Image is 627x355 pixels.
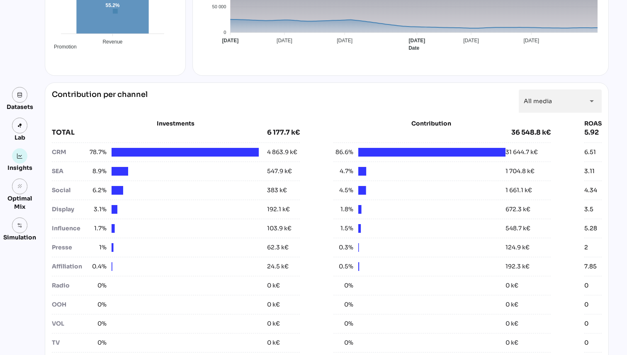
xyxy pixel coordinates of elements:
[3,233,36,241] div: Simulation
[408,45,419,51] text: Date
[102,39,122,45] tspan: Revenue
[87,243,107,252] span: 1%
[333,186,353,195] span: 4.5%
[333,319,353,328] span: 0%
[505,319,518,328] div: 0 k€
[52,119,300,128] div: Investments
[87,281,107,290] span: 0%
[584,119,602,128] div: ROAS
[52,148,87,157] div: CRM
[523,38,539,43] tspan: [DATE]
[17,92,23,98] img: data.svg
[267,167,292,176] div: 547.9 k€
[87,186,107,195] span: 6.2%
[267,338,280,347] div: 0 k€
[584,300,588,309] div: 0
[48,44,77,50] span: Promotion
[505,224,530,233] div: 548.7 k€
[333,243,353,252] span: 0.3%
[11,133,29,142] div: Lab
[584,262,597,271] div: 7.85
[212,4,226,9] tspan: 50 000
[3,194,36,211] div: Optimal Mix
[87,319,107,328] span: 0%
[52,128,267,138] div: TOTAL
[505,338,518,347] div: 0 k€
[584,281,588,290] div: 0
[584,148,596,157] div: 6.51
[52,243,87,252] div: Presse
[267,128,300,138] div: 6 177.7 k€
[267,281,280,290] div: 0 k€
[267,186,287,195] div: 383 k€
[584,167,595,176] div: 3.11
[224,30,226,35] tspan: 0
[267,224,292,233] div: 103.9 k€
[267,319,280,328] div: 0 k€
[524,97,552,105] span: All media
[267,205,290,214] div: 192.1 k€
[505,148,538,157] div: 31 644.7 k€
[52,186,87,195] div: Social
[277,38,292,43] tspan: [DATE]
[87,167,107,176] span: 8.9%
[584,243,588,252] div: 2
[52,224,87,233] div: Influence
[333,281,353,290] span: 0%
[511,128,551,138] div: 36 548.8 k€
[52,167,87,176] div: SEA
[584,224,597,233] div: 5.28
[222,38,238,43] tspan: [DATE]
[52,262,87,271] div: Affiliation
[267,148,297,157] div: 4 863.9 k€
[337,38,352,43] tspan: [DATE]
[584,186,597,195] div: 4.34
[52,338,87,347] div: TV
[7,164,32,172] div: Insights
[52,89,148,113] div: Contribution per channel
[17,184,23,189] i: grain
[87,300,107,309] span: 0%
[505,205,530,214] div: 672.3 k€
[7,103,33,111] div: Datasets
[267,243,289,252] div: 62.3 k€
[505,167,535,176] div: 1 704.8 k€
[505,262,530,271] div: 192.3 k€
[333,167,353,176] span: 4.7%
[505,300,518,309] div: 0 k€
[584,319,588,328] div: 0
[505,243,530,252] div: 124.9 k€
[87,224,107,233] span: 1.7%
[87,338,107,347] span: 0%
[52,281,87,290] div: Radio
[587,96,597,106] i: arrow_drop_down
[333,224,353,233] span: 1.5%
[505,186,532,195] div: 1 661.1 k€
[333,148,353,157] span: 86.6%
[333,338,353,347] span: 0%
[463,38,479,43] tspan: [DATE]
[52,300,87,309] div: OOH
[333,262,353,271] span: 0.5%
[17,222,23,228] img: settings.svg
[52,205,87,214] div: Display
[354,119,509,128] div: Contribution
[409,38,425,43] tspan: [DATE]
[584,128,602,138] div: 5.92
[333,205,353,214] span: 1.8%
[17,123,23,128] img: lab.svg
[87,262,107,271] span: 0.4%
[267,262,289,271] div: 24.5 k€
[17,153,23,159] img: graph.svg
[584,338,588,347] div: 0
[52,319,87,328] div: VOL
[505,281,518,290] div: 0 k€
[333,300,353,309] span: 0%
[267,300,280,309] div: 0 k€
[87,148,107,157] span: 78.7%
[584,205,593,214] div: 3.5
[87,205,107,214] span: 3.1%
